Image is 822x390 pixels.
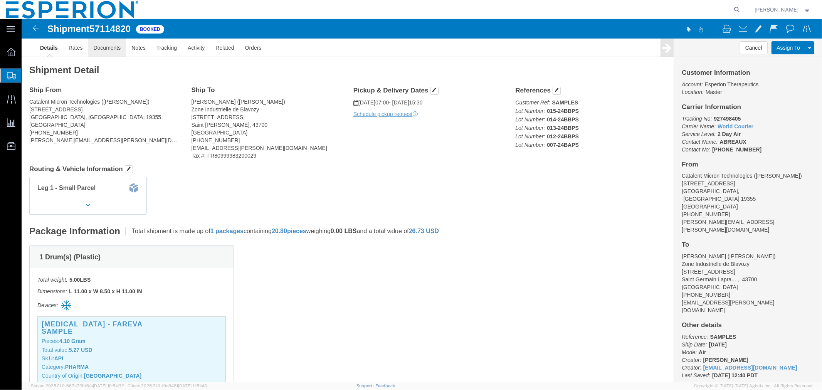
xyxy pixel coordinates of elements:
[694,383,813,389] span: Copyright © [DATE]-[DATE] Agistix Inc., All Rights Reserved
[755,5,799,14] span: Alexandra Breaux
[178,383,207,388] span: [DATE] 11:51:43
[375,383,395,388] a: Feedback
[22,19,822,382] iframe: FS Legacy Container
[128,383,207,388] span: Client: 2025.21.0-f0c8481
[31,383,124,388] span: Server: 2025.21.0-667a72bf6fa
[93,383,124,388] span: [DATE] 10:54:32
[755,5,812,14] button: [PERSON_NAME]
[356,383,376,388] a: Support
